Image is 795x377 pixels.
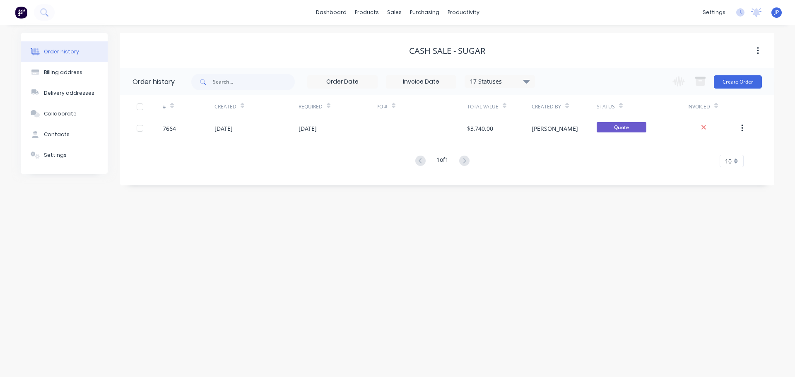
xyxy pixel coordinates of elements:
div: 1 of 1 [436,155,448,167]
input: Invoice Date [386,76,456,88]
button: Create Order [714,75,762,89]
div: Created By [532,95,596,118]
div: sales [383,6,406,19]
div: purchasing [406,6,443,19]
img: Factory [15,6,27,19]
div: [DATE] [299,124,317,133]
div: Required [299,103,323,110]
span: 10 [725,157,732,166]
div: [DATE] [214,124,233,133]
div: Settings [44,151,67,159]
div: Total Value [467,103,499,110]
div: Collaborate [44,110,77,118]
a: dashboard [312,6,351,19]
button: Collaborate [21,103,108,124]
div: $3,740.00 [467,124,493,133]
div: Created By [532,103,561,110]
div: Delivery addresses [44,89,94,97]
input: Order Date [308,76,377,88]
div: Invoiced [687,103,710,110]
button: Billing address [21,62,108,83]
div: Contacts [44,131,70,138]
div: 17 Statuses [465,77,535,86]
div: Order history [44,48,79,55]
div: products [351,6,383,19]
div: Order history [132,77,175,87]
button: Delivery addresses [21,83,108,103]
div: Required [299,95,376,118]
button: Order history [21,41,108,62]
span: JP [774,9,779,16]
div: # [163,95,214,118]
div: Invoiced [687,95,739,118]
div: 7664 [163,124,176,133]
div: Created [214,103,236,110]
div: Status [597,103,615,110]
div: Status [597,95,687,118]
button: Contacts [21,124,108,145]
div: Cash sale - Sugar [409,46,485,56]
div: Created [214,95,299,118]
div: Total Value [467,95,532,118]
div: PO # [376,103,388,110]
div: PO # [376,95,467,118]
button: Settings [21,145,108,166]
div: settings [699,6,730,19]
div: Billing address [44,69,82,76]
div: [PERSON_NAME] [532,124,578,133]
div: # [163,103,166,110]
div: productivity [443,6,484,19]
input: Search... [213,74,295,90]
span: Quote [597,122,646,132]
